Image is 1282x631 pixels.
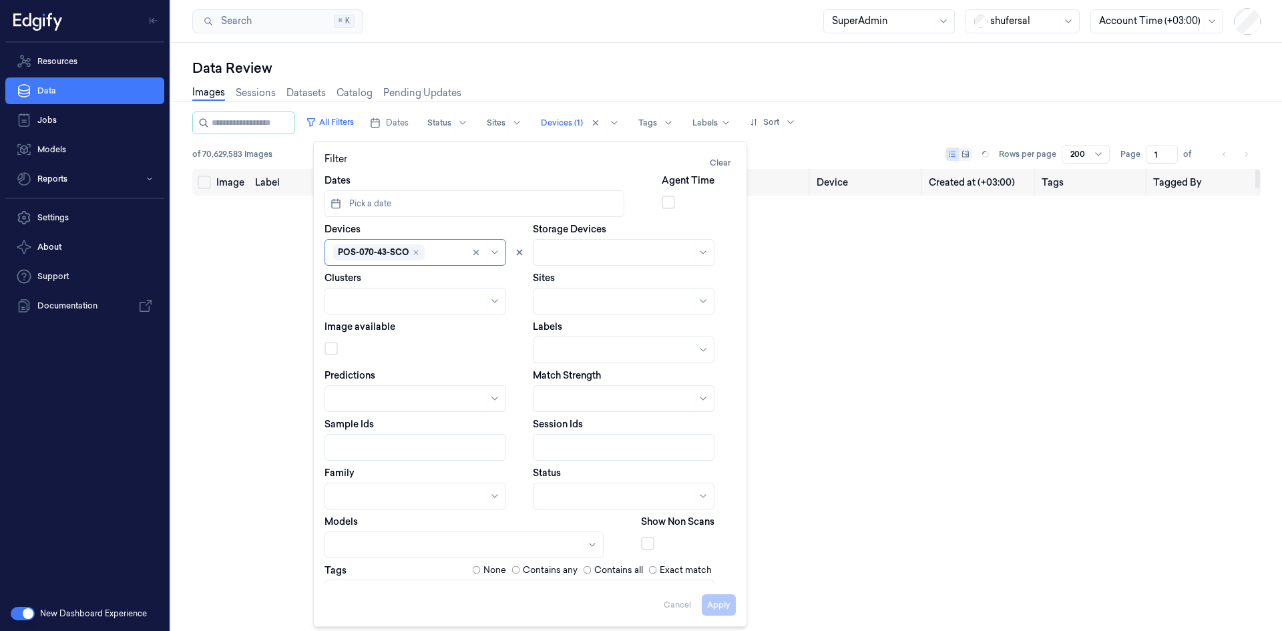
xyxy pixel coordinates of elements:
[533,417,583,431] label: Session Ids
[338,246,409,258] div: POS-070-43-SCO
[5,77,164,104] a: Data
[483,564,506,577] label: None
[811,169,923,196] th: Device
[5,107,164,134] a: Jobs
[1148,169,1261,196] th: Tagged By
[198,176,211,189] button: Select all
[594,564,643,577] label: Contains all
[1183,148,1205,160] span: of
[5,204,164,231] a: Settings
[533,222,606,236] label: Storage Devices
[5,234,164,260] button: About
[386,117,409,129] span: Dates
[5,166,164,192] button: Reports
[325,515,358,528] label: Models
[325,174,351,187] label: Dates
[383,86,461,100] a: Pending Updates
[192,9,363,33] button: Search⌘K
[1215,145,1255,164] nav: pagination
[662,174,714,187] label: Agent Time
[325,466,355,479] label: Family
[300,112,359,133] button: All Filters
[286,86,326,100] a: Datasets
[5,48,164,75] a: Resources
[533,369,601,382] label: Match Strength
[704,152,736,174] button: Clear
[250,169,362,196] th: Label
[325,222,361,236] label: Devices
[999,148,1056,160] p: Rows per page
[641,515,714,528] label: Show Non Scans
[325,320,395,333] label: Image available
[211,169,250,196] th: Image
[325,369,375,382] label: Predictions
[192,59,1261,77] div: Data Review
[660,564,712,577] label: Exact match
[143,10,164,31] button: Toggle Navigation
[5,136,164,163] a: Models
[337,86,373,100] a: Catalog
[325,417,374,431] label: Sample Ids
[5,292,164,319] a: Documentation
[533,320,562,333] label: Labels
[699,169,811,196] th: Match
[325,190,624,217] button: Pick a date
[192,85,225,101] a: Images
[533,271,555,284] label: Sites
[923,169,1036,196] th: Created at (+03:00)
[216,14,252,28] span: Search
[523,564,578,577] label: Contains any
[236,86,276,100] a: Sessions
[5,263,164,290] a: Support
[1036,169,1148,196] th: Tags
[192,148,272,160] span: of 70,629,583 Images
[533,466,561,479] label: Status
[325,271,361,284] label: Clusters
[325,566,347,575] label: Tags
[325,152,736,174] div: Filter
[1120,148,1140,160] span: Page
[365,112,414,134] button: Dates
[412,248,420,256] div: Remove ,POS-070-43-SCO
[347,198,391,210] span: Pick a date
